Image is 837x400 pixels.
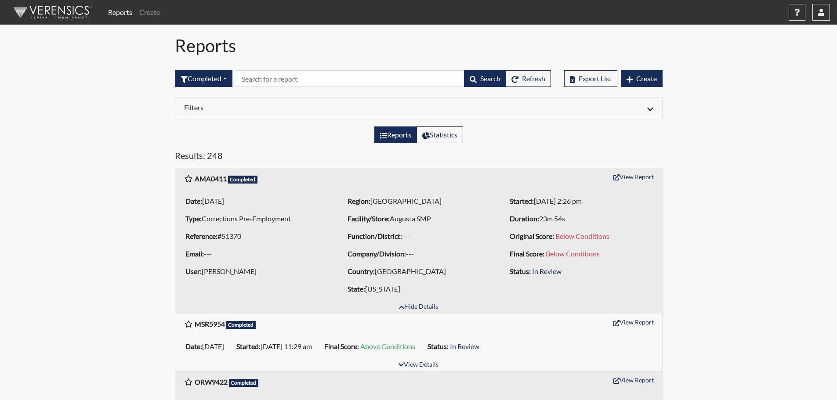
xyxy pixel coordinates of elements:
[348,197,370,205] b: Region:
[236,342,261,350] b: Started:
[348,214,390,223] b: Facility/Store:
[532,267,562,275] span: In Review
[609,315,658,329] button: View Report
[226,321,256,329] span: Completed
[450,342,479,350] span: In Review
[195,378,228,386] b: ORW9422
[324,342,359,350] b: Final Score:
[360,342,415,350] span: Above Conditions
[185,267,202,275] b: User:
[579,74,612,83] span: Export List
[185,197,202,205] b: Date:
[564,70,617,87] button: Export List
[510,232,554,240] b: Original Score:
[344,229,493,243] li: ---
[621,70,663,87] button: Create
[522,74,545,83] span: Refresh
[510,214,539,223] b: Duration:
[464,70,506,87] button: Search
[348,267,375,275] b: Country:
[344,212,493,226] li: Augusta SMP
[236,70,464,87] input: Search by Registration ID, Interview Number, or Investigation Name.
[182,247,331,261] li: ---
[175,70,232,87] div: Filter by interview status
[344,247,493,261] li: ---
[185,232,217,240] b: Reference:
[348,285,365,293] b: State:
[510,249,544,258] b: Final Score:
[178,103,660,114] div: Click to expand/collapse filters
[395,301,442,313] button: Hide Details
[175,70,232,87] button: Completed
[510,267,531,275] b: Status:
[175,35,663,56] h1: Reports
[185,342,202,350] b: Date:
[229,379,259,387] span: Completed
[480,74,500,83] span: Search
[182,194,331,208] li: [DATE]
[428,342,449,350] b: Status:
[636,74,657,83] span: Create
[182,212,331,226] li: Corrections Pre-Employment
[344,264,493,278] li: [GEOGRAPHIC_DATA]
[348,232,402,240] b: Function/District:
[228,176,258,184] span: Completed
[105,4,136,21] a: Reports
[185,214,202,223] b: Type:
[609,170,658,184] button: View Report
[344,282,493,296] li: [US_STATE]
[195,320,225,328] b: MSR5954
[609,373,658,387] button: View Report
[348,249,406,258] b: Company/Division:
[184,103,412,112] h6: Filters
[195,174,227,183] b: AMA0411
[182,229,331,243] li: #51370
[233,339,321,353] li: [DATE] 11:29 am
[546,249,600,258] span: Below Conditions
[417,126,463,143] label: View statistics about completed interviews
[175,150,663,164] h5: Results: 248
[182,339,233,353] li: [DATE]
[506,70,551,87] button: Refresh
[555,232,609,240] span: Below Conditions
[136,4,163,21] a: Create
[506,194,655,208] li: [DATE] 2:26 pm
[182,264,331,278] li: [PERSON_NAME]
[506,212,655,226] li: 23m 54s
[395,359,442,371] button: View Details
[185,249,204,258] b: Email:
[374,126,417,143] label: View the list of reports
[510,197,534,205] b: Started:
[344,194,493,208] li: [GEOGRAPHIC_DATA]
